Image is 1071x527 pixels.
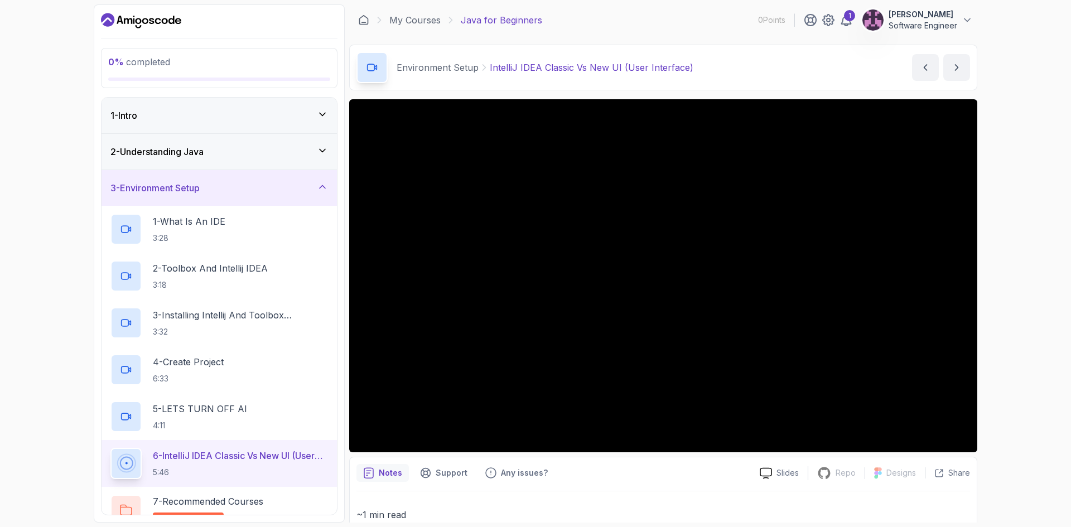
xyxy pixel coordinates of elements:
[436,467,467,478] p: Support
[461,13,542,27] p: Java for Beginners
[110,495,328,526] button: 7-Recommended Coursesrelated-courses
[110,448,328,479] button: 6-IntelliJ IDEA Classic Vs New UI (User Interface)5:46
[862,9,884,31] img: user profile image
[153,355,224,369] p: 4 - Create Project
[153,279,268,291] p: 3:18
[912,54,939,81] button: previous content
[110,307,328,339] button: 3-Installing Intellij And Toolbox Configuration3:32
[490,61,693,74] p: IntelliJ IDEA Classic Vs New UI (User Interface)
[397,61,479,74] p: Environment Setup
[356,507,970,523] p: ~1 min read
[102,170,337,206] button: 3-Environment Setup
[776,467,799,478] p: Slides
[110,214,328,245] button: 1-What Is An IDE3:28
[101,12,181,30] a: Dashboard
[389,13,441,27] a: My Courses
[886,467,916,478] p: Designs
[110,354,328,385] button: 4-Create Project6:33
[379,467,402,478] p: Notes
[356,464,409,482] button: notes button
[349,99,977,452] iframe: 7 - Classic VS New UI
[108,56,124,67] span: 0 %
[479,464,554,482] button: Feedback button
[153,402,247,415] p: 5 - LETS TURN OFF AI
[153,262,268,275] p: 2 - Toolbox And Intellij IDEA
[948,467,970,478] p: Share
[102,134,337,170] button: 2-Understanding Java
[844,10,855,21] div: 1
[501,467,548,478] p: Any issues?
[925,467,970,478] button: Share
[108,56,170,67] span: completed
[943,54,970,81] button: next content
[751,467,808,479] a: Slides
[153,449,328,462] p: 6 - IntelliJ IDEA Classic Vs New UI (User Interface)
[102,98,337,133] button: 1-Intro
[110,401,328,432] button: 5-LETS TURN OFF AI4:11
[889,9,957,20] p: [PERSON_NAME]
[413,464,474,482] button: Support button
[153,420,247,431] p: 4:11
[153,233,225,244] p: 3:28
[153,495,263,508] p: 7 - Recommended Courses
[153,308,328,322] p: 3 - Installing Intellij And Toolbox Configuration
[889,20,957,31] p: Software Engineer
[153,326,328,337] p: 3:32
[758,14,785,26] p: 0 Points
[110,145,204,158] h3: 2 - Understanding Java
[836,467,856,478] p: Repo
[110,181,200,195] h3: 3 - Environment Setup
[153,467,328,478] p: 5:46
[358,14,369,26] a: Dashboard
[110,260,328,292] button: 2-Toolbox And Intellij IDEA3:18
[110,109,137,122] h3: 1 - Intro
[153,215,225,228] p: 1 - What Is An IDE
[862,9,973,31] button: user profile image[PERSON_NAME]Software Engineer
[840,13,853,27] a: 1
[160,515,217,524] span: related-courses
[153,373,224,384] p: 6:33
